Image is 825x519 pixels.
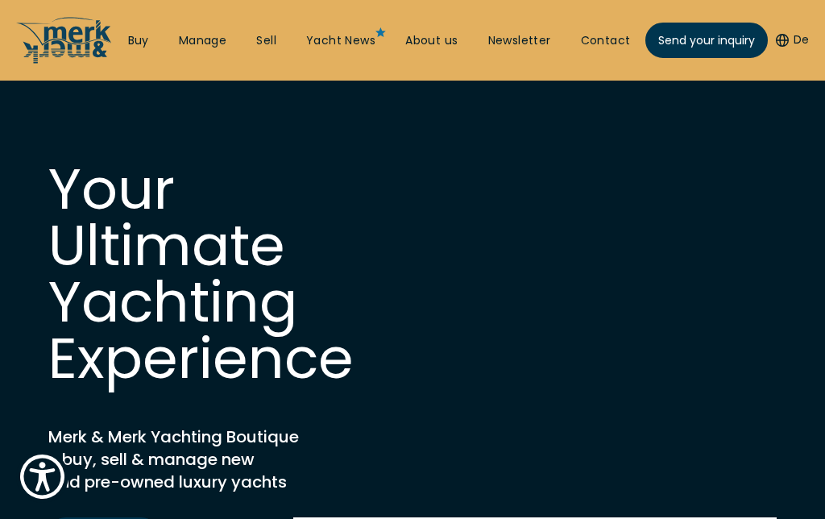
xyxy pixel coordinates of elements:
a: Newsletter [488,33,551,49]
a: Buy [128,33,149,49]
h1: Your Ultimate Yachting Experience [48,161,371,387]
span: Send your inquiry [658,32,755,49]
a: Contact [581,33,631,49]
button: Show Accessibility Preferences [16,450,68,503]
h2: Merk & Merk Yachting Boutique - buy, sell & manage new and pre-owned luxury yachts [48,426,451,493]
button: De [776,32,809,48]
a: About us [405,33,458,49]
a: Manage [179,33,226,49]
a: Sell [256,33,276,49]
a: Yacht News [306,33,375,49]
a: Send your inquiry [645,23,768,58]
